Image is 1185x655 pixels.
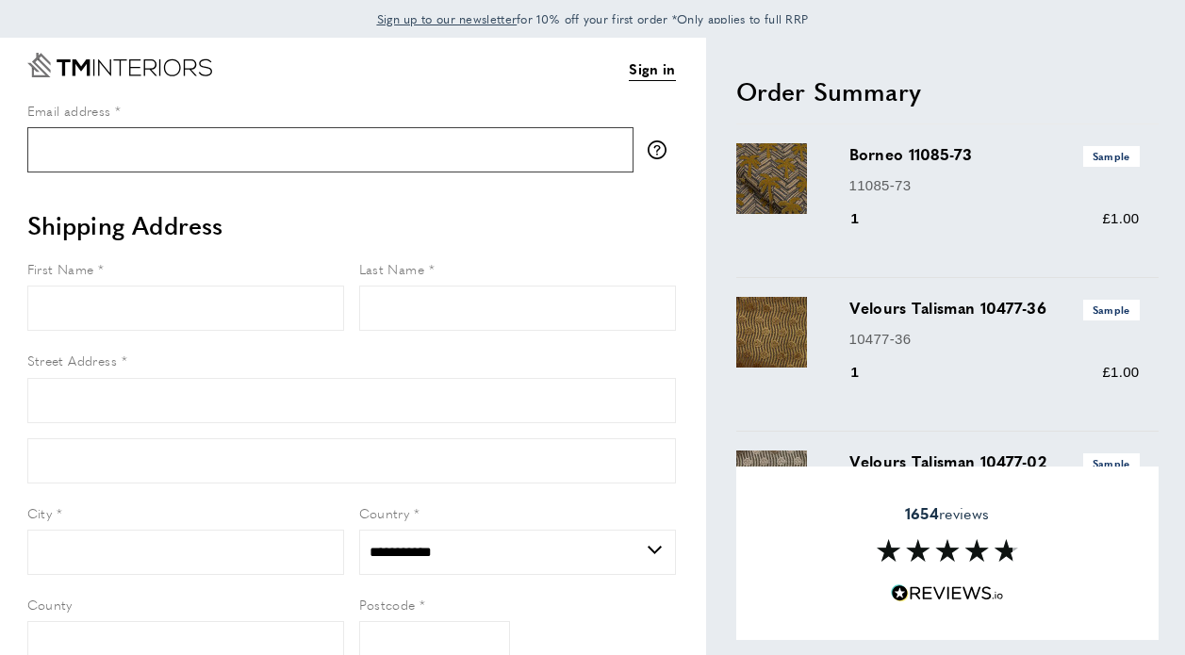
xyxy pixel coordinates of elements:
[1083,300,1140,319] span: Sample
[905,504,989,523] span: reviews
[377,9,518,28] a: Sign up to our newsletter
[359,503,410,522] span: Country
[849,143,1140,166] h3: Borneo 11085-73
[359,595,416,614] span: Postcode
[849,361,886,384] div: 1
[27,259,94,278] span: First Name
[27,53,212,77] a: Go to Home page
[27,595,73,614] span: County
[1083,146,1140,166] span: Sample
[736,143,807,214] img: Borneo 11085-73
[736,297,807,368] img: Velours Talisman 10477-36
[849,207,886,230] div: 1
[1102,210,1139,226] span: £1.00
[905,502,939,524] strong: 1654
[27,503,53,522] span: City
[27,351,118,369] span: Street Address
[1102,364,1139,380] span: £1.00
[849,174,1140,197] p: 11085-73
[849,328,1140,351] p: 10477-36
[736,450,807,521] img: Velours Talisman 10477-02
[377,10,518,27] span: Sign up to our newsletter
[629,57,675,81] a: Sign in
[377,10,809,27] span: for 10% off your first order *Only applies to full RRP
[27,208,676,242] h2: Shipping Address
[359,259,425,278] span: Last Name
[849,297,1140,319] h3: Velours Talisman 10477-36
[736,74,1159,108] h2: Order Summary
[891,584,1004,602] img: Reviews.io 5 stars
[648,140,676,159] button: More information
[1083,453,1140,473] span: Sample
[27,101,111,120] span: Email address
[877,539,1018,562] img: Reviews section
[849,450,1140,473] h3: Velours Talisman 10477-02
